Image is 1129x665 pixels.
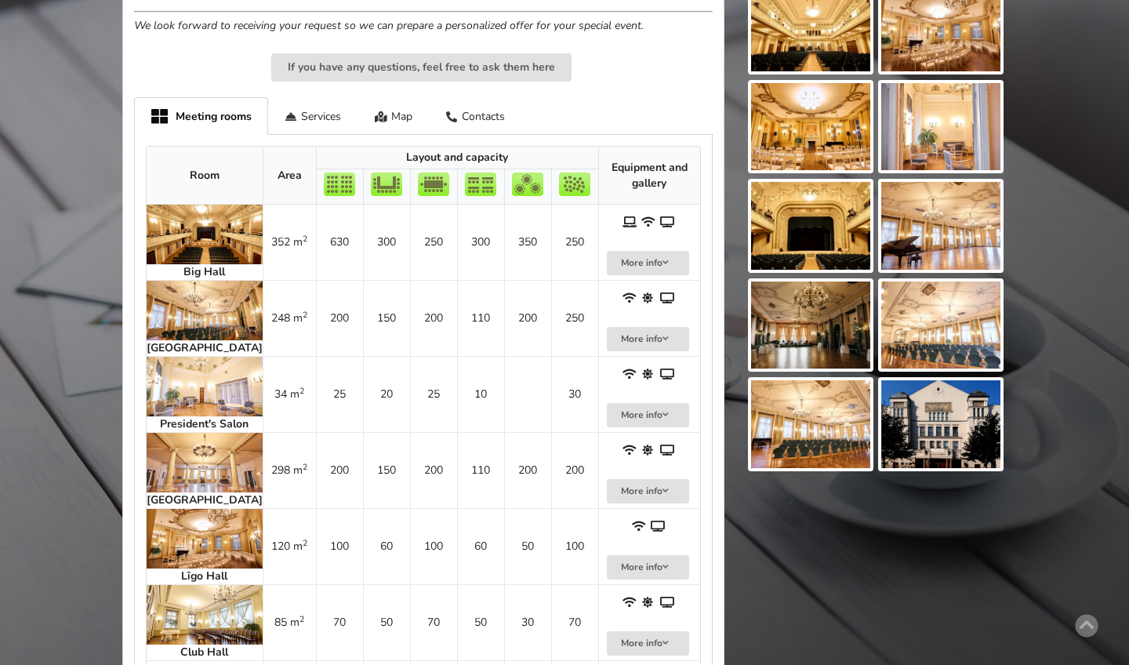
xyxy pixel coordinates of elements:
td: 200 [504,280,551,356]
span: WiFi [632,519,648,534]
td: 200 [410,280,457,356]
td: 25 [316,356,363,432]
td: 630 [316,205,363,280]
td: 100 [316,508,363,584]
strong: Club Hall [180,645,228,660]
sup: 2 [303,309,307,321]
td: 50 [504,508,551,584]
td: 300 [457,205,504,280]
td: 300 [363,205,410,280]
div: Meeting rooms [134,97,268,135]
img: Theater [324,173,355,196]
img: Riga Latvian Society House | Riga | Event place - gallery picture [881,380,1000,468]
img: Riga Latvian Society House | Riga | Event place - gallery picture [751,83,870,171]
strong: Big Hall [183,264,225,279]
th: Equipment and gallery [598,147,700,205]
td: 34 m [263,356,316,432]
span: Natural lighting [641,595,657,610]
button: More info [607,403,690,427]
td: 200 [316,280,363,356]
div: Contacts [429,97,522,134]
td: 200 [316,432,363,508]
span: WiFi [623,367,638,382]
td: 298 m [263,432,316,508]
img: Conference rooms | Riga | Riga Latvian Society House | picture [147,205,263,264]
td: 100 [410,508,457,584]
img: Conference rooms | Riga | Riga Latvian Society House | picture [147,281,263,340]
div: Map [358,97,429,134]
img: Boardroom [418,173,449,196]
td: 70 [551,584,598,660]
td: 20 [363,356,410,432]
td: 120 m [263,508,316,584]
strong: [GEOGRAPHIC_DATA] [147,492,263,507]
td: 250 [410,205,457,280]
td: 110 [457,432,504,508]
span: Natural lighting [641,291,657,306]
img: Classroom [465,173,496,196]
img: Banquet [512,173,543,196]
button: More info [607,555,690,580]
img: Riga Latvian Society House | Riga | Event place - gallery picture [751,282,870,369]
td: 250 [551,205,598,280]
strong: President's Salon [160,416,249,431]
td: 25 [410,356,457,432]
span: Projector and screen [660,443,676,458]
td: 60 [457,508,504,584]
td: 70 [316,584,363,660]
img: Riga Latvian Society House | Riga | Event place - gallery picture [751,380,870,468]
img: Riga Latvian Society House | Riga | Event place - gallery picture [751,182,870,270]
td: 50 [457,584,504,660]
span: WiFi [623,595,638,610]
th: Room [147,147,263,205]
td: 110 [457,280,504,356]
sup: 2 [303,537,307,549]
td: 30 [504,584,551,660]
span: Projector and screen [660,367,676,382]
sup: 2 [299,613,304,625]
span: Projector and screen [660,595,676,610]
td: 100 [551,508,598,584]
td: 10 [457,356,504,432]
th: Layout and capacity [316,147,598,169]
img: Conference rooms | Riga | Riga Latvian Society House | picture [147,585,263,645]
img: U-shape [371,173,402,196]
td: 352 m [263,205,316,280]
td: 200 [504,432,551,508]
td: 60 [363,508,410,584]
img: Riga Latvian Society House | Riga | Event place - gallery picture [881,83,1000,171]
span: Projector and screen [660,215,676,230]
span: Projector and screen [660,291,676,306]
img: Conference rooms | Riga | Riga Latvian Society House | picture [147,509,263,569]
div: Services [268,97,358,134]
button: More info [607,327,690,351]
span: With stage [623,215,638,230]
em: We look forward to receiving your request so we can prepare a personalized offer for your special... [134,18,644,33]
img: Riga Latvian Society House | Riga | Event place - gallery picture [881,282,1000,369]
td: 70 [410,584,457,660]
td: 85 m [263,584,316,660]
img: Conference rooms | Riga | Riga Latvian Society House | picture [147,433,263,492]
span: WiFi [623,291,638,306]
td: 30 [551,356,598,432]
td: 250 [551,280,598,356]
td: 50 [363,584,410,660]
sup: 2 [303,233,307,245]
button: More info [607,479,690,503]
strong: Līgo Hall [181,569,227,583]
button: More info [607,251,690,275]
sup: 2 [299,385,304,397]
td: 350 [504,205,551,280]
td: 200 [410,432,457,508]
